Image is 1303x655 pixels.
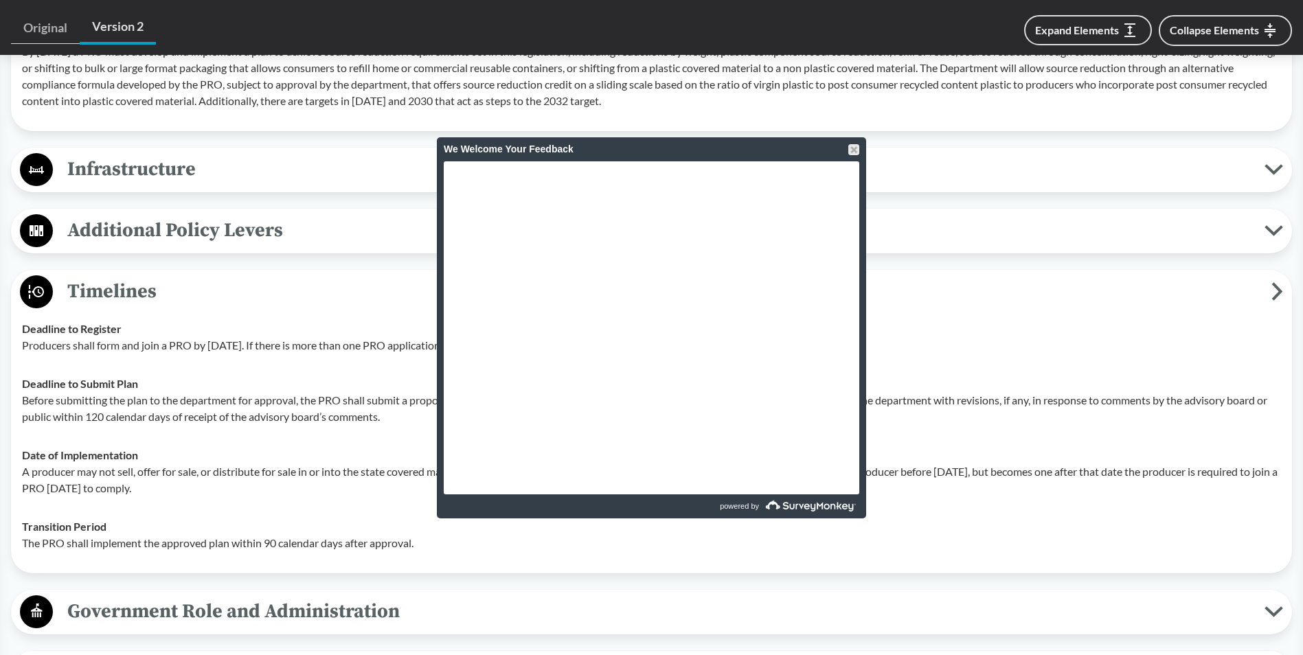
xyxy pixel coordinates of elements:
span: Government Role and Administration [53,596,1265,627]
strong: Transition Period [22,520,106,533]
p: A producer may not sell, offer for sale, or distribute for sale in or into the state covered mate... [22,463,1281,496]
button: Infrastructure [16,152,1287,187]
strong: Deadline to Register [22,322,122,335]
button: Collapse Elements [1159,15,1292,46]
button: Additional Policy Levers [16,214,1287,249]
strong: Deadline to Submit Plan [22,377,138,390]
p: By [DATE] a PRO must develop and implement a plan to achieve source reduction requirements set in... [22,43,1281,109]
div: We Welcome Your Feedback [444,137,859,161]
p: Before submitting the plan to the department for approval, the PRO shall submit a proposed plan t... [22,392,1281,425]
p: Producers shall form and join a PRO by [DATE]. If there is more than one PRO application, the dep... [22,337,1281,354]
span: Timelines [53,276,1271,307]
button: Government Role and Administration [16,595,1287,630]
span: powered by [720,494,759,518]
p: The PRO shall implement the approved plan within 90 calendar days after approval. [22,535,1281,551]
span: Infrastructure [53,154,1265,185]
strong: Date of Implementation [22,448,138,461]
button: Timelines [16,275,1287,310]
button: Expand Elements [1024,15,1152,45]
a: powered by [653,494,859,518]
a: Original [11,12,80,44]
a: Version 2 [80,11,156,45]
span: Additional Policy Levers [53,215,1265,246]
